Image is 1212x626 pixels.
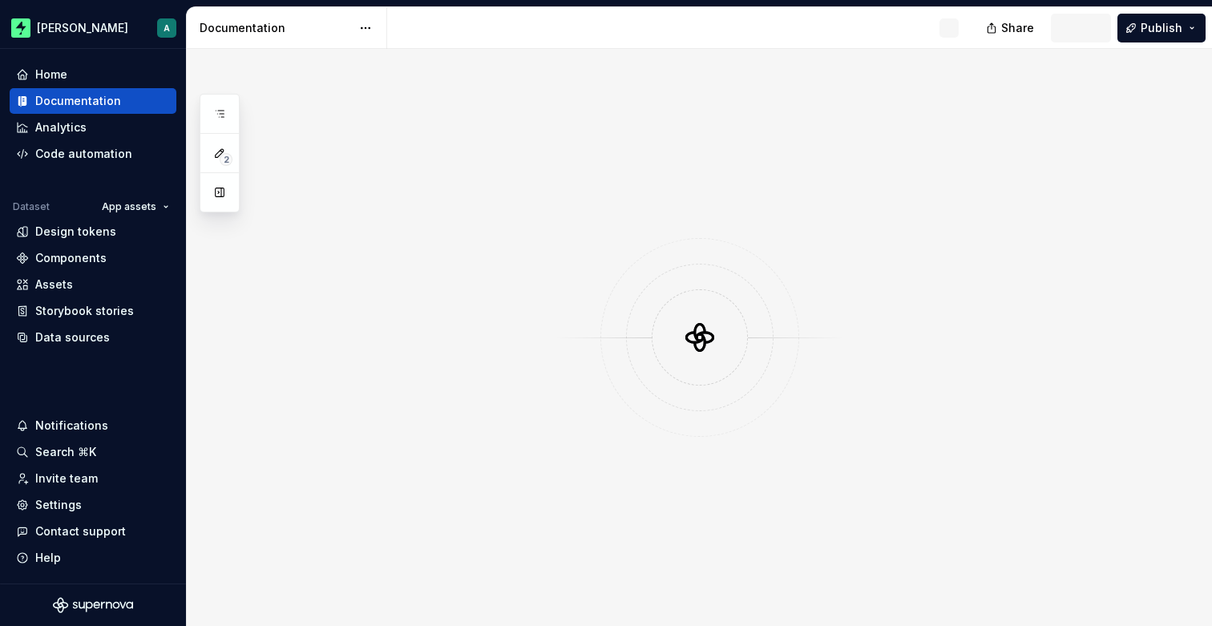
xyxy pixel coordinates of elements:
div: A [164,22,170,34]
button: App assets [95,196,176,218]
a: Components [10,245,176,271]
a: Home [10,62,176,87]
div: Documentation [200,20,351,36]
div: Components [35,250,107,266]
div: Home [35,67,67,83]
span: 2 [220,153,232,166]
div: Documentation [35,93,121,109]
a: Data sources [10,325,176,350]
div: Dataset [13,200,50,213]
a: Invite team [10,466,176,491]
div: Settings [35,497,82,513]
span: Share [1001,20,1034,36]
div: Storybook stories [35,303,134,319]
a: Storybook stories [10,298,176,324]
div: Help [35,550,61,566]
button: Notifications [10,413,176,438]
div: Contact support [35,523,126,539]
div: Notifications [35,418,108,434]
div: Data sources [35,329,110,345]
div: Invite team [35,471,98,487]
div: Design tokens [35,224,116,240]
button: Share [978,14,1044,42]
a: Code automation [10,141,176,167]
div: Code automation [35,146,132,162]
div: Analytics [35,119,87,135]
span: App assets [102,200,156,213]
button: Help [10,545,176,571]
img: f96ba1ec-f50a-46f8-b004-b3e0575dda59.png [11,18,30,38]
button: Search ⌘K [10,439,176,465]
a: Assets [10,272,176,297]
div: Search ⌘K [35,444,96,460]
button: Publish [1117,14,1206,42]
div: [PERSON_NAME] [37,20,128,36]
a: Documentation [10,88,176,114]
span: Publish [1141,20,1182,36]
button: [PERSON_NAME]A [3,10,183,45]
a: Settings [10,492,176,518]
svg: Supernova Logo [53,597,133,613]
div: Assets [35,277,73,293]
button: Contact support [10,519,176,544]
a: Design tokens [10,219,176,244]
a: Analytics [10,115,176,140]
